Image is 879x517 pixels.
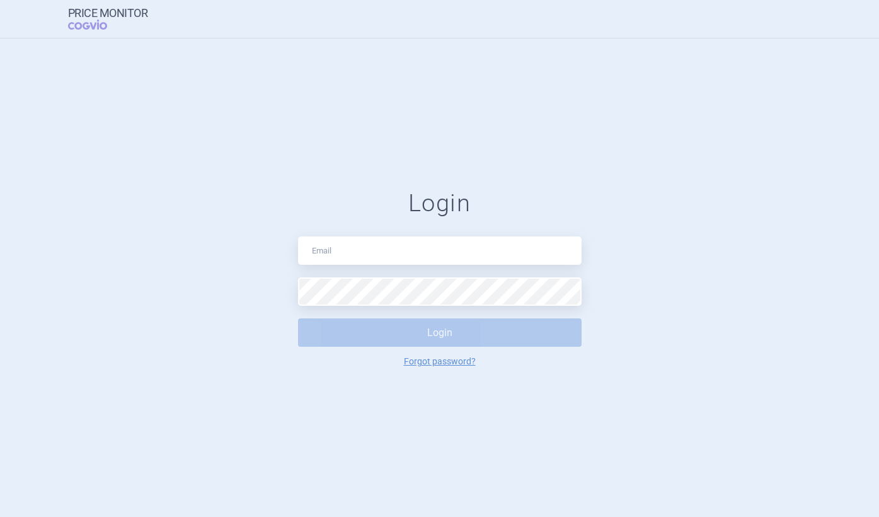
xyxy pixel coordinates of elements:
[298,189,582,218] h1: Login
[298,236,582,265] input: Email
[404,357,476,366] a: Forgot password?
[68,20,125,30] span: COGVIO
[68,7,148,20] strong: Price Monitor
[68,7,148,31] a: Price MonitorCOGVIO
[298,318,582,347] button: Login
